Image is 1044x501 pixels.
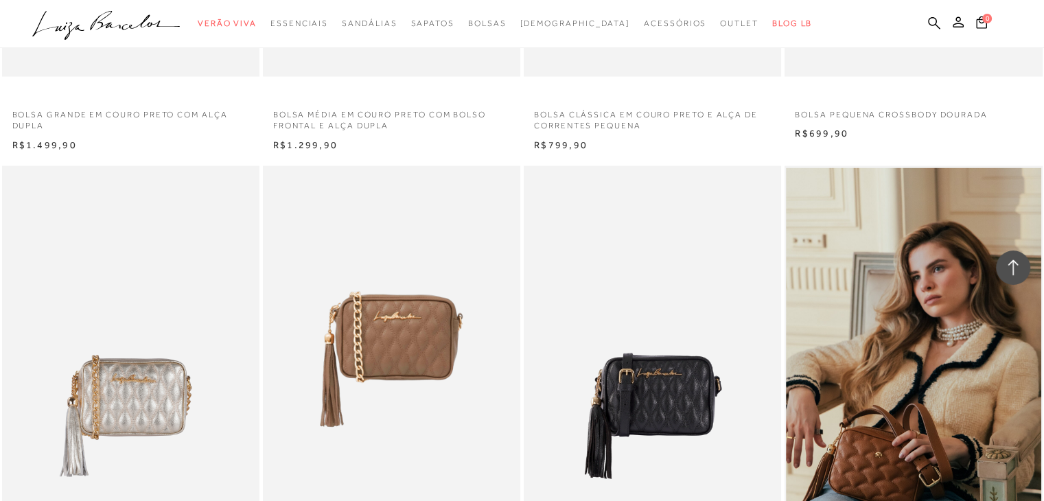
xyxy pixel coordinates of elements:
a: BLOG LB [772,11,812,36]
a: categoryNavScreenReaderText [270,11,328,36]
span: R$699,90 [795,128,848,139]
a: categoryNavScreenReaderText [720,11,758,36]
a: categoryNavScreenReaderText [644,11,706,36]
a: categoryNavScreenReaderText [468,11,507,36]
span: Outlet [720,19,758,28]
span: Sandálias [342,19,397,28]
span: Sapatos [410,19,454,28]
a: categoryNavScreenReaderText [342,11,397,36]
span: R$1.499,90 [12,139,77,150]
span: R$799,90 [534,139,588,150]
span: 0 [982,14,992,23]
span: Bolsas [468,19,507,28]
span: Verão Viva [198,19,257,28]
a: BOLSA GRANDE EM COURO PRETO COM ALÇA DUPLA [2,101,259,132]
span: [DEMOGRAPHIC_DATA] [520,19,630,28]
a: BOLSA MÉDIA EM COURO PRETO COM BOLSO FRONTAL E ALÇA DUPLA [263,101,520,132]
span: BLOG LB [772,19,812,28]
a: categoryNavScreenReaderText [410,11,454,36]
a: categoryNavScreenReaderText [198,11,257,36]
span: Acessórios [644,19,706,28]
span: R$1.299,90 [273,139,338,150]
a: BOLSA PEQUENA CROSSBODY DOURADA [785,101,1042,121]
span: Essenciais [270,19,328,28]
button: 0 [972,15,991,34]
a: noSubCategoriesText [520,11,630,36]
a: BOLSA CLÁSSICA EM COURO PRETO E ALÇA DE CORRENTES PEQUENA [524,101,781,132]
